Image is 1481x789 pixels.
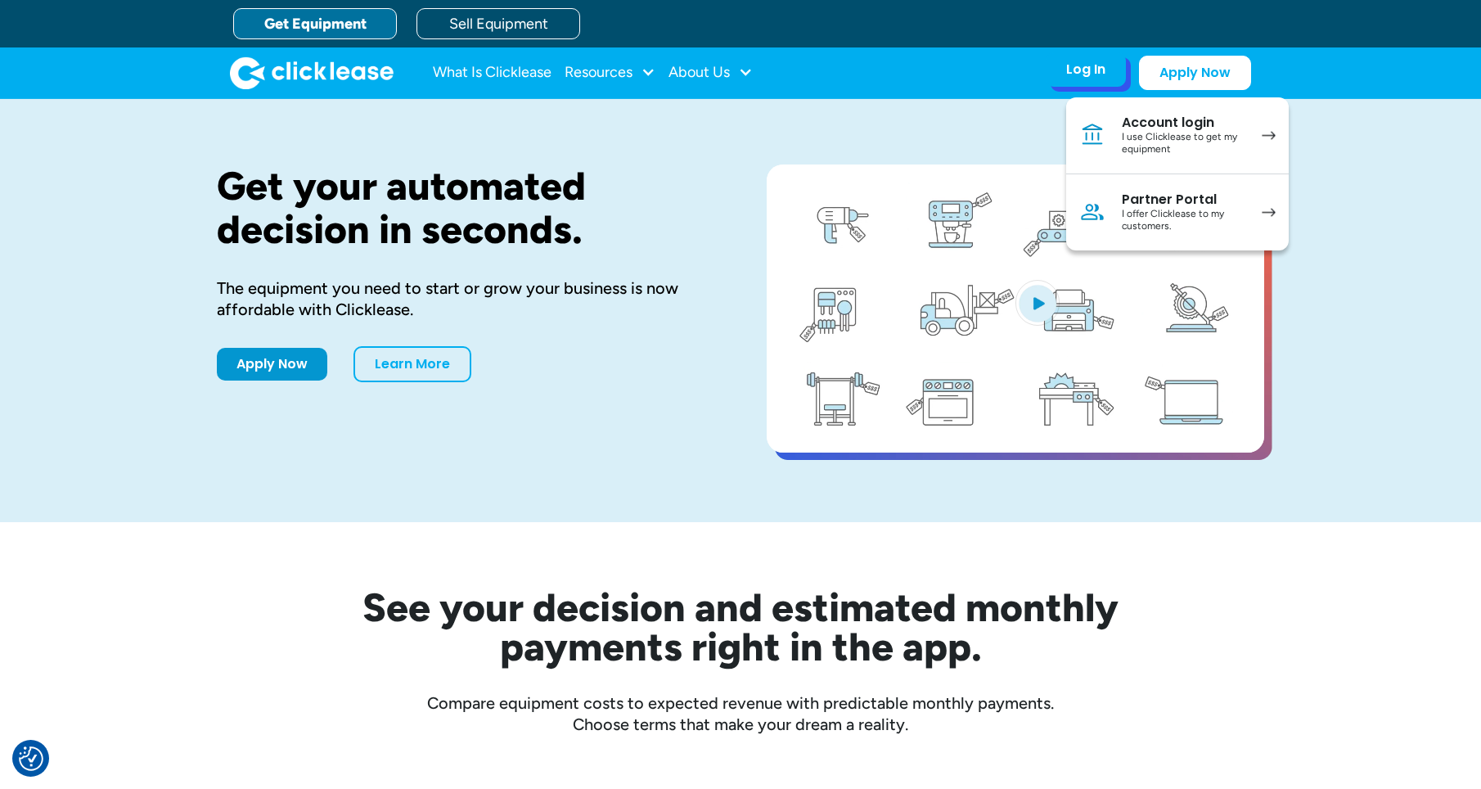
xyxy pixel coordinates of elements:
div: Compare equipment costs to expected revenue with predictable monthly payments. Choose terms that ... [217,692,1264,735]
a: open lightbox [767,165,1264,453]
div: I use Clicklease to get my equipment [1122,131,1245,156]
img: Blue play button logo on a light blue circular background [1015,280,1060,326]
img: Person icon [1079,199,1105,225]
a: Apply Now [1139,56,1251,90]
img: arrow [1262,131,1276,140]
div: Log In [1066,61,1105,78]
a: Account loginI use Clicklease to get my equipment [1066,97,1289,174]
a: Get Equipment [233,8,397,39]
a: home [230,56,394,89]
a: Partner PortalI offer Clicklease to my customers. [1066,174,1289,250]
div: About Us [668,56,753,89]
h1: Get your automated decision in seconds. [217,165,714,251]
a: Apply Now [217,348,327,381]
div: Resources [565,56,655,89]
button: Consent Preferences [19,746,43,771]
a: Learn More [353,346,471,382]
img: Bank icon [1079,122,1105,148]
a: Sell Equipment [416,8,580,39]
div: Partner Portal [1122,192,1245,208]
div: The equipment you need to start or grow your business is now affordable with Clicklease. [217,277,714,320]
img: Clicklease logo [230,56,394,89]
div: I offer Clicklease to my customers. [1122,208,1245,233]
nav: Log In [1066,97,1289,250]
a: What Is Clicklease [433,56,551,89]
h2: See your decision and estimated monthly payments right in the app. [282,588,1199,666]
img: Revisit consent button [19,746,43,771]
img: arrow [1262,208,1276,217]
div: Account login [1122,115,1245,131]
